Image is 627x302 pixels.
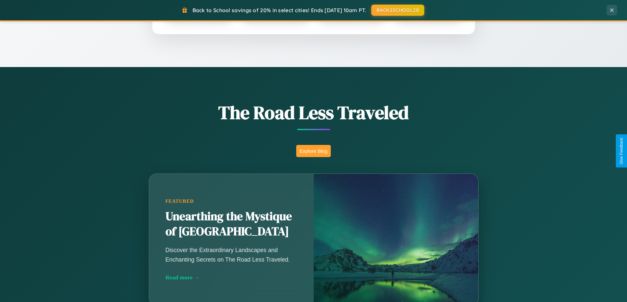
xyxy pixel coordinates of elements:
[166,198,297,204] div: Featured
[193,7,366,13] span: Back to School savings of 20% in select cities! Ends [DATE] 10am PT.
[166,274,297,281] div: Read more →
[296,145,331,157] button: Explore Blog
[619,138,624,164] div: Give Feedback
[371,5,424,16] button: BACK2SCHOOL20
[166,245,297,264] p: Discover the Extraordinary Landscapes and Enchanting Secrets on The Road Less Traveled.
[166,209,297,239] h2: Unearthing the Mystique of [GEOGRAPHIC_DATA]
[116,100,511,125] h1: The Road Less Traveled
